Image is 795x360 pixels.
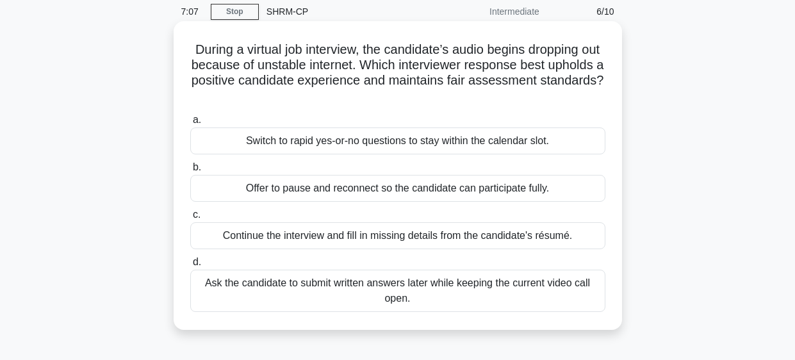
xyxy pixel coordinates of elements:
[190,127,605,154] div: Switch to rapid yes-or-no questions to stay within the calendar slot.
[193,209,201,220] span: c.
[193,256,201,267] span: d.
[193,161,201,172] span: b.
[190,175,605,202] div: Offer to pause and reconnect so the candidate can participate fully.
[189,42,607,104] h5: During a virtual job interview, the candidate’s audio begins dropping out because of unstable int...
[190,222,605,249] div: Continue the interview and fill in missing details from the candidate's résumé.
[193,114,201,125] span: a.
[190,270,605,312] div: Ask the candidate to submit written answers later while keeping the current video call open.
[211,4,259,20] a: Stop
